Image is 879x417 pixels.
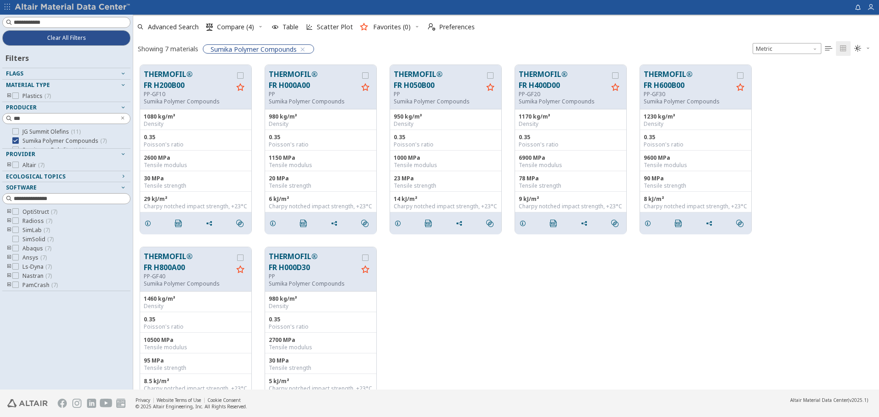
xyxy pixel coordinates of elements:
a: Privacy [136,397,150,403]
div: Poisson's ratio [144,141,248,148]
i:  [486,220,494,227]
button: Details [265,214,284,233]
div: 0.35 [519,134,623,141]
div: Density [269,303,373,310]
div: © 2025 Altair Engineering, Inc. All Rights Reserved. [136,403,247,410]
button: Details [390,214,409,233]
div: Charpy notched impact strength, +23°C [519,203,623,210]
div: 1000 MPa [394,154,498,162]
i:  [611,220,619,227]
div: PP-GF40 [144,273,233,280]
div: Density [144,120,248,128]
div: Poisson's ratio [269,323,373,330]
button: Tile View [836,41,851,56]
div: Tensile strength [394,182,498,190]
div: Density [644,120,748,128]
div: 10500 MPa [144,336,248,344]
img: Altair Engineering [7,399,48,407]
div: PP-GF30 [644,91,733,98]
span: ( 7 ) [47,235,54,243]
div: 29 kJ/m² [144,195,248,203]
button: Favorite [608,81,623,95]
button: Similar search [357,214,376,233]
a: Website Terms of Use [157,397,201,403]
div: Tensile modulus [394,162,498,169]
button: PDF Download [546,214,565,233]
i:  [550,220,557,227]
div: Poisson's ratio [144,323,248,330]
button: Clear All Filters [2,30,130,46]
i: toogle group [6,254,12,261]
i:  [736,220,743,227]
div: Charpy notched impact strength, +23°C [144,203,248,210]
div: Tensile strength [269,182,373,190]
div: 1150 MPa [269,154,373,162]
div: PP [394,91,483,98]
div: Poisson's ratio [394,141,498,148]
i:  [840,45,847,52]
i:  [236,220,244,227]
i: toogle group [6,282,12,289]
button: THERMOFIL® FR H000A00 [269,69,358,91]
div: 0.35 [394,134,498,141]
i: toogle group [6,263,12,271]
div: 20 MPa [269,175,373,182]
div: PP-GF20 [519,91,608,98]
button: Similar search [232,214,251,233]
button: Share [451,214,471,233]
div: Poisson's ratio [644,141,748,148]
div: 9 kJ/m² [519,195,623,203]
span: Clear All Filters [47,34,86,42]
div: 78 MPa [519,175,623,182]
div: Poisson's ratio [519,141,623,148]
span: Preferences [439,24,475,30]
i: toogle group [6,227,12,234]
span: Compare (4) [217,24,254,30]
span: Table [282,24,298,30]
i:  [361,220,369,227]
button: Provider [2,149,130,160]
span: Radioss [22,217,52,225]
span: Metric [753,43,821,54]
button: Similar search [732,214,751,233]
div: Tensile modulus [519,162,623,169]
button: Share [701,214,721,233]
span: Altair Material Data Center [790,397,848,403]
button: Flags [2,68,130,79]
p: Sumika Polymer Compounds [269,98,358,105]
span: Scatter Plot [317,24,353,30]
button: THERMOFIL® FR H800A00 [144,251,233,273]
div: Tensile modulus [269,162,373,169]
div: 2700 MPa [269,336,373,344]
div: 6900 MPa [519,154,623,162]
div: 8 kJ/m² [644,195,748,203]
span: Altair [22,162,44,169]
i:  [854,45,862,52]
div: Tensile strength [269,364,373,372]
div: 23 MPa [394,175,498,182]
div: Density [519,120,623,128]
i:  [428,23,435,31]
div: Density [394,120,498,128]
button: Favorite [483,81,498,95]
div: Tensile strength [519,182,623,190]
button: Ecological Topics [2,171,130,182]
span: OptiStruct [22,208,57,216]
button: THERMOFIL® FR H000D30 [269,251,358,273]
div: 0.35 [644,134,748,141]
div: 2600 MPa [144,154,248,162]
div: 980 kg/m³ [269,295,373,303]
span: ( 11 ) [71,128,81,135]
button: THERMOFIL® FR H050B00 [394,69,483,91]
span: ( 7 ) [43,226,50,234]
div: 30 MPa [269,357,373,364]
span: ( 7 ) [44,92,51,100]
i:  [425,220,432,227]
span: ( 7 ) [51,281,58,289]
i:  [675,220,682,227]
button: Favorite [358,263,373,277]
div: Charpy notched impact strength, +23°C [269,385,373,392]
button: PDF Download [671,214,690,233]
div: 30 MPa [144,175,248,182]
p: Sumika Polymer Compounds [269,280,358,287]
